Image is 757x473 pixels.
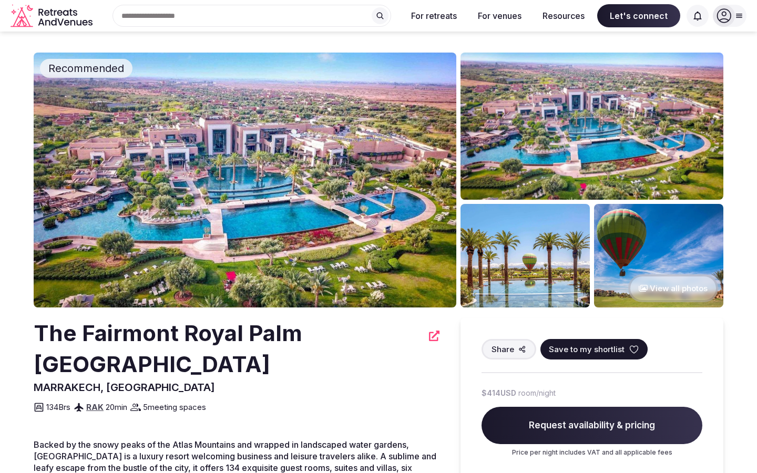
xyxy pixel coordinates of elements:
[482,407,702,445] span: Request availability & pricing
[461,53,723,200] img: Venue gallery photo
[482,388,516,398] span: $414 USD
[34,381,215,394] span: MARRAKECH, [GEOGRAPHIC_DATA]
[11,4,95,28] a: Visit the homepage
[549,344,625,355] span: Save to my shortlist
[540,339,648,359] button: Save to my shortlist
[106,402,127,413] span: 20 min
[482,448,702,457] p: Price per night includes VAT and all applicable fees
[461,204,590,307] img: Venue gallery photo
[143,402,206,413] span: 5 meeting spaces
[86,402,104,412] a: RAK
[34,318,423,380] h2: The Fairmont Royal Palm [GEOGRAPHIC_DATA]
[11,4,95,28] svg: Retreats and Venues company logo
[40,59,132,78] div: Recommended
[534,4,593,27] button: Resources
[44,61,128,76] span: Recommended
[403,4,465,27] button: For retreats
[594,204,723,307] img: Venue gallery photo
[518,388,556,398] span: room/night
[34,53,456,307] img: Venue cover photo
[469,4,530,27] button: For venues
[46,402,70,413] span: 134 Brs
[482,339,536,359] button: Share
[492,344,514,355] span: Share
[597,4,680,27] span: Let's connect
[628,274,718,302] button: View all photos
